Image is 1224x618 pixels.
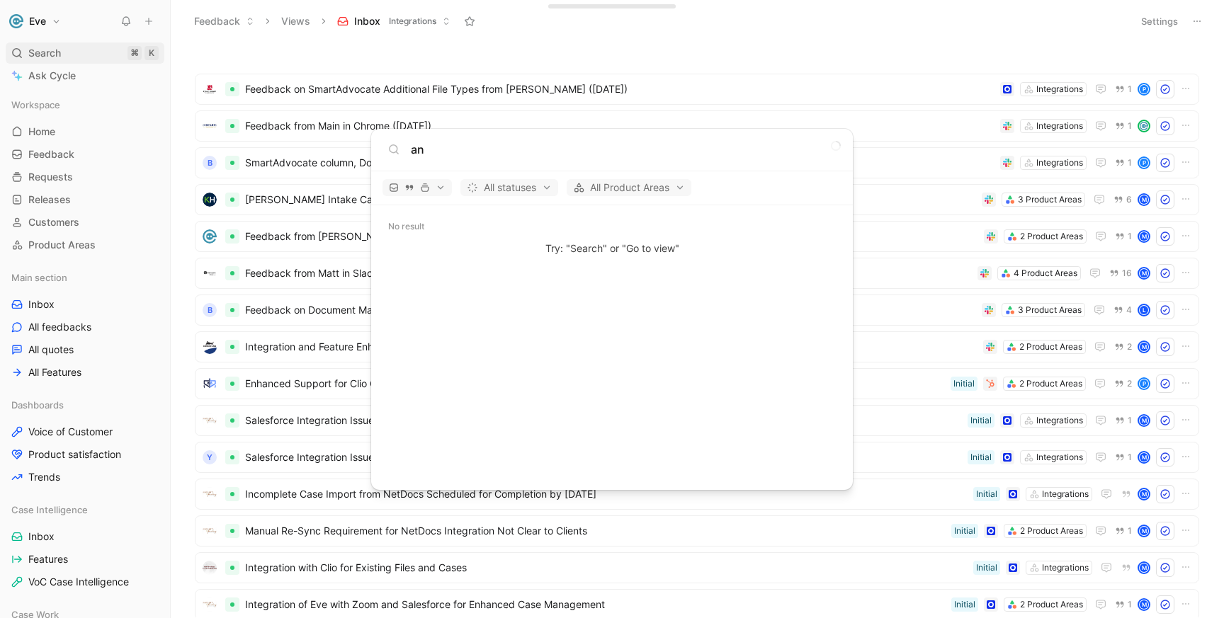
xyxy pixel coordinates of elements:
span: All Product Areas [573,179,685,196]
button: All Product Areas [567,179,691,196]
input: Type a command or search anything [411,141,836,158]
div: No result [371,214,853,239]
span: All statuses [467,179,552,196]
button: All statuses [460,179,558,196]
